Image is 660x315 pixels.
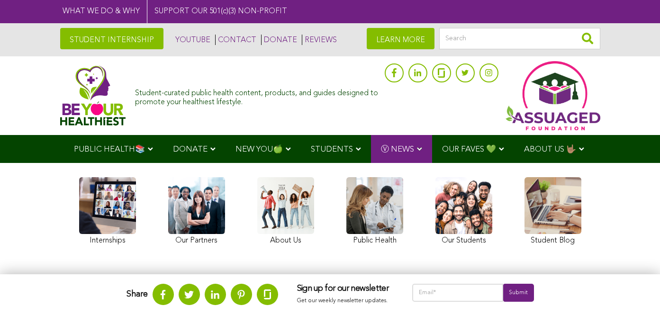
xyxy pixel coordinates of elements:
span: Ⓥ NEWS [381,145,414,153]
img: Assuaged [60,65,126,126]
a: YOUTUBE [173,35,210,45]
iframe: Chat Widget [613,270,660,315]
img: glassdoor.svg [264,289,271,299]
span: PUBLIC HEALTH📚 [74,145,145,153]
p: Get our weekly newsletter updates. [297,296,393,306]
strong: Share [127,290,148,298]
span: ABOUT US 🤟🏽 [524,145,576,153]
img: glassdoor [438,68,444,78]
div: Navigation Menu [60,135,600,163]
h3: Sign up for our newsletter [297,284,393,294]
a: STUDENT INTERNSHIP [60,28,163,49]
span: NEW YOU🍏 [235,145,283,153]
input: Submit [503,284,533,302]
input: Search [439,28,600,49]
a: CONTACT [215,35,256,45]
span: DONATE [173,145,208,153]
div: Student-curated public health content, products, and guides designed to promote your healthiest l... [135,84,380,107]
a: REVIEWS [302,35,337,45]
span: STUDENTS [311,145,353,153]
a: DONATE [261,35,297,45]
img: Assuaged App [506,61,600,130]
span: OUR FAVES 💚 [442,145,496,153]
input: Email* [412,284,504,302]
a: LEARN MORE [367,28,434,49]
